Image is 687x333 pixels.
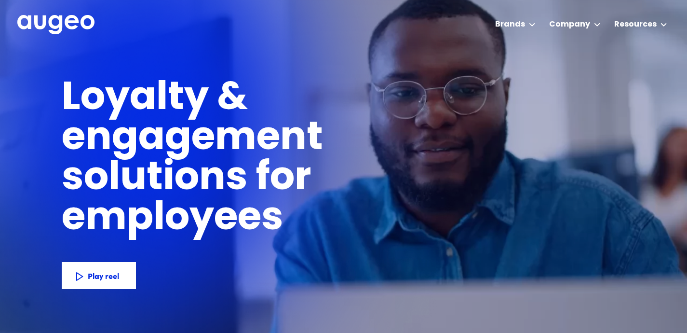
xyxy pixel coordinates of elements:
[17,15,94,35] img: Augeo's full logo in white.
[495,19,525,30] div: Brands
[62,199,300,239] h1: employees
[614,19,657,30] div: Resources
[62,262,136,289] a: Play reel
[17,15,94,35] a: home
[62,79,478,199] h1: Loyalty & engagement solutions for
[549,19,590,30] div: Company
